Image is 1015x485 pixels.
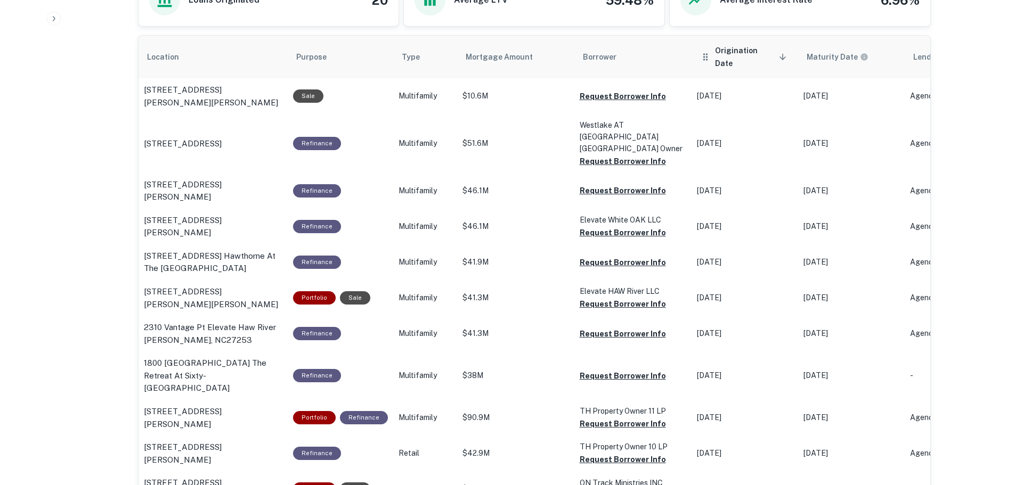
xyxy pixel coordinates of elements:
[288,36,393,78] th: Purpose
[293,89,323,103] div: Sale
[462,257,569,268] p: $41.9M
[399,448,452,459] p: Retail
[697,138,793,149] p: [DATE]
[293,327,341,340] div: This loan purpose was for refinancing
[399,328,452,339] p: Multifamily
[580,298,666,310] button: Request Borrower Info
[580,90,666,103] button: Request Borrower Info
[574,36,692,78] th: Borrower
[296,51,340,63] span: Purpose
[803,185,899,196] p: [DATE]
[144,214,282,239] a: [STREET_ADDRESS][PERSON_NAME]
[962,400,1015,451] iframe: Chat Widget
[580,417,666,430] button: Request Borrower Info
[399,370,452,381] p: Multifamily
[580,226,666,239] button: Request Borrower Info
[340,411,388,424] div: This loan purpose was for refinancing
[798,36,905,78] th: Maturity dates displayed may be estimated. Please contact the lender for the most accurate maturi...
[803,370,899,381] p: [DATE]
[462,370,569,381] p: $38M
[399,257,452,268] p: Multifamily
[803,448,899,459] p: [DATE]
[457,36,574,78] th: Mortgage Amount
[905,36,1001,78] th: Lender Type
[580,214,686,226] p: Elevate White OAK LLC
[697,257,793,268] p: [DATE]
[803,412,899,423] p: [DATE]
[580,155,666,168] button: Request Borrower Info
[803,138,899,149] p: [DATE]
[402,51,420,63] span: Type
[293,137,341,150] div: This loan purpose was for refinancing
[462,91,569,102] p: $10.6M
[399,138,452,149] p: Multifamily
[293,369,341,382] div: This loan purpose was for refinancing
[144,137,222,150] p: [STREET_ADDRESS]
[293,291,336,305] div: This is a portfolio loan with 2 properties
[697,370,793,381] p: [DATE]
[697,292,793,303] p: [DATE]
[399,412,452,423] p: Multifamily
[910,185,995,196] p: Agency
[144,405,282,430] a: [STREET_ADDRESS][PERSON_NAME]
[580,441,686,453] p: TH Property Owner 10 LP
[340,291,370,305] div: Sale
[293,447,341,460] div: This loan purpose was for refinancing
[144,178,282,203] a: [STREET_ADDRESS][PERSON_NAME]
[144,321,282,346] a: 2310 Vantage Pt Elevate haw river [PERSON_NAME], NC27253
[910,138,995,149] p: Agency
[692,36,798,78] th: Origination Date
[144,84,282,109] a: [STREET_ADDRESS][PERSON_NAME][PERSON_NAME]
[583,51,616,63] span: Borrower
[144,285,282,310] a: [STREET_ADDRESS][PERSON_NAME][PERSON_NAME]
[462,412,569,423] p: $90.9M
[462,138,569,149] p: $51.6M
[807,51,858,63] h6: Maturity Date
[293,411,336,424] div: This is a portfolio loan with 2 properties
[462,448,569,459] p: $42.9M
[399,292,452,303] p: Multifamily
[144,441,282,466] a: [STREET_ADDRESS][PERSON_NAME]
[462,328,569,339] p: $41.3M
[147,51,193,63] span: Location
[144,357,282,394] a: 1800 [GEOGRAPHIC_DATA] The retreat at sixty-[GEOGRAPHIC_DATA]
[580,405,686,417] p: TH Property Owner 11 LP
[393,36,457,78] th: Type
[462,292,569,303] p: $41.3M
[910,412,995,423] p: Agency
[910,370,995,381] p: -
[462,221,569,232] p: $46.1M
[399,185,452,196] p: Multifamily
[910,328,995,339] p: Agency
[910,448,995,459] p: Agency
[910,257,995,268] p: Agency
[580,184,666,197] button: Request Borrower Info
[466,51,547,63] span: Mortgage Amount
[697,412,793,423] p: [DATE]
[697,185,793,196] p: [DATE]
[144,250,282,275] a: [STREET_ADDRESS] Hawthorne at the [GEOGRAPHIC_DATA]
[399,221,452,232] p: Multifamily
[293,184,341,198] div: This loan purpose was for refinancing
[580,256,666,269] button: Request Borrower Info
[803,91,899,102] p: [DATE]
[697,448,793,459] p: [DATE]
[697,221,793,232] p: [DATE]
[580,285,686,297] p: Elevate HAW River LLC
[803,328,899,339] p: [DATE]
[580,369,666,382] button: Request Borrower Info
[139,36,288,78] th: Location
[399,91,452,102] p: Multifamily
[580,119,686,154] p: Westlake AT [GEOGRAPHIC_DATA] [GEOGRAPHIC_DATA] Owner
[807,51,868,63] div: Maturity dates displayed may be estimated. Please contact the lender for the most accurate maturi...
[803,257,899,268] p: [DATE]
